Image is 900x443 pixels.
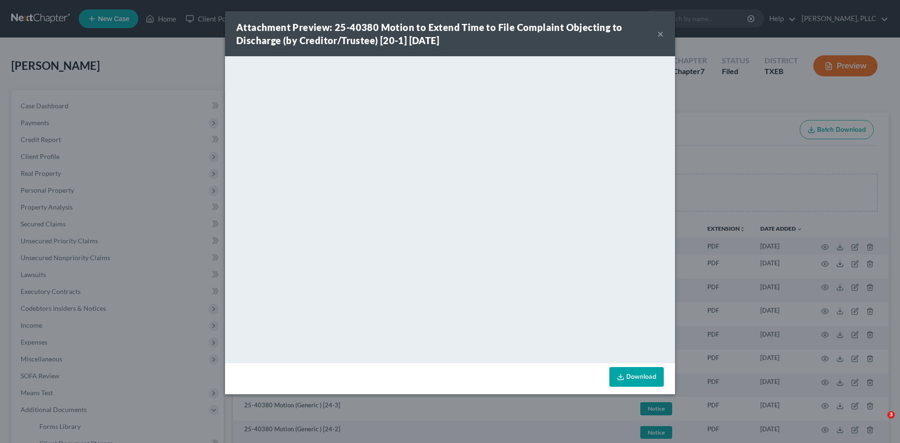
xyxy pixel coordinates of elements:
a: Download [609,367,664,387]
iframe: <object ng-attr-data='[URL][DOMAIN_NAME]' type='application/pdf' width='100%' height='650px'></ob... [225,56,675,361]
iframe: Intercom live chat [868,411,891,434]
button: × [657,28,664,39]
strong: Attachment Preview: 25-40380 Motion to Extend Time to File Complaint Objecting to Discharge (by C... [236,22,622,46]
span: 3 [887,411,895,419]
